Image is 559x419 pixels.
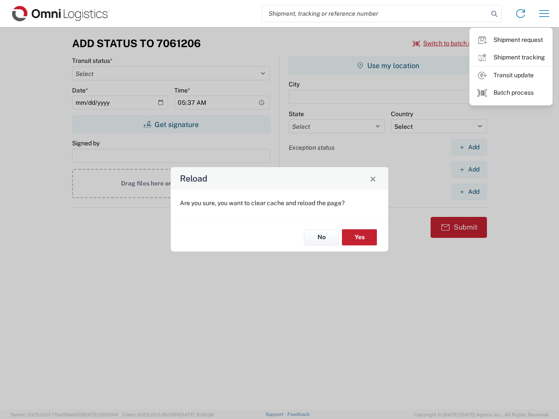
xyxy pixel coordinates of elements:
button: Close [367,172,379,185]
button: Yes [342,229,377,245]
a: Batch process [470,84,552,102]
button: No [304,229,339,245]
a: Shipment tracking [470,49,552,66]
a: Transit update [470,67,552,84]
h4: Reload [180,172,207,185]
input: Shipment, tracking or reference number [262,5,488,22]
a: Shipment request [470,31,552,49]
p: Are you sure, you want to clear cache and reload the page? [180,199,379,207]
